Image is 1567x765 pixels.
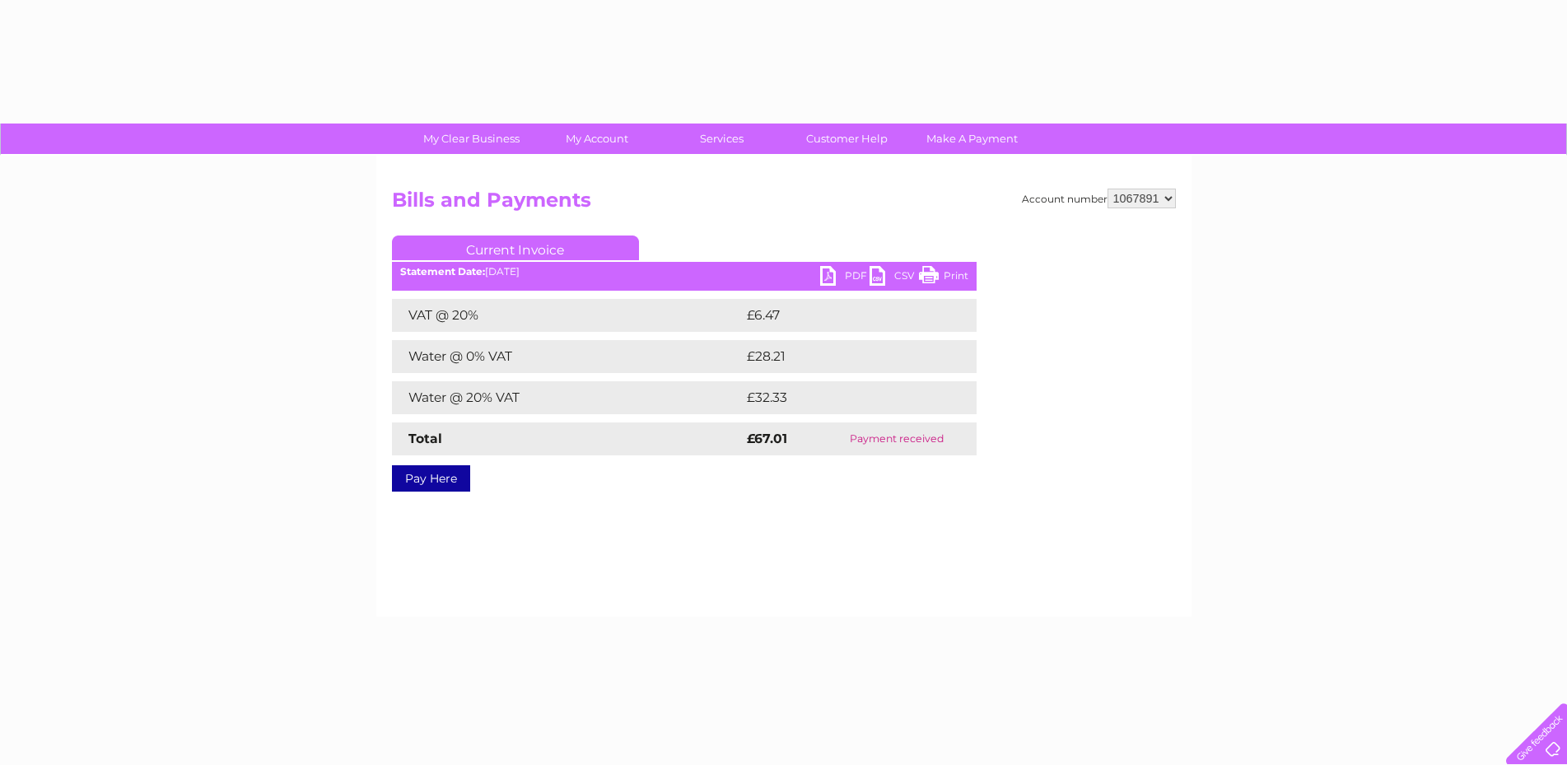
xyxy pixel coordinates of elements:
[870,266,919,290] a: CSV
[779,124,915,154] a: Customer Help
[743,340,942,373] td: £28.21
[529,124,665,154] a: My Account
[654,124,790,154] a: Services
[904,124,1040,154] a: Make A Payment
[392,465,470,492] a: Pay Here
[392,236,639,260] a: Current Invoice
[820,266,870,290] a: PDF
[919,266,968,290] a: Print
[743,381,943,414] td: £32.33
[400,265,485,278] b: Statement Date:
[408,431,442,446] strong: Total
[392,340,743,373] td: Water @ 0% VAT
[1022,189,1176,208] div: Account number
[403,124,539,154] a: My Clear Business
[392,381,743,414] td: Water @ 20% VAT
[392,299,743,332] td: VAT @ 20%
[392,266,977,278] div: [DATE]
[392,189,1176,220] h2: Bills and Payments
[747,431,787,446] strong: £67.01
[743,299,938,332] td: £6.47
[818,422,976,455] td: Payment received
